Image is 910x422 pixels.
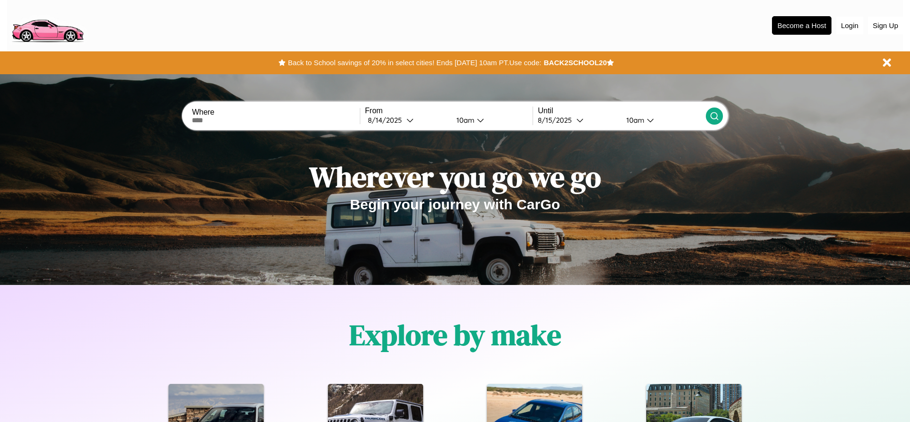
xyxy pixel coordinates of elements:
div: 8 / 15 / 2025 [538,116,576,125]
label: Where [192,108,359,117]
img: logo [7,5,88,45]
button: 10am [449,115,533,125]
label: Until [538,107,705,115]
button: Back to School savings of 20% in select cities! Ends [DATE] 10am PT.Use code: [286,56,544,69]
button: 10am [619,115,705,125]
button: Login [836,17,863,34]
button: Become a Host [772,16,831,35]
label: From [365,107,533,115]
div: 10am [452,116,477,125]
div: 8 / 14 / 2025 [368,116,406,125]
button: 8/14/2025 [365,115,449,125]
b: BACK2SCHOOL20 [544,59,607,67]
button: Sign Up [868,17,903,34]
h1: Explore by make [349,315,561,354]
div: 10am [622,116,647,125]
